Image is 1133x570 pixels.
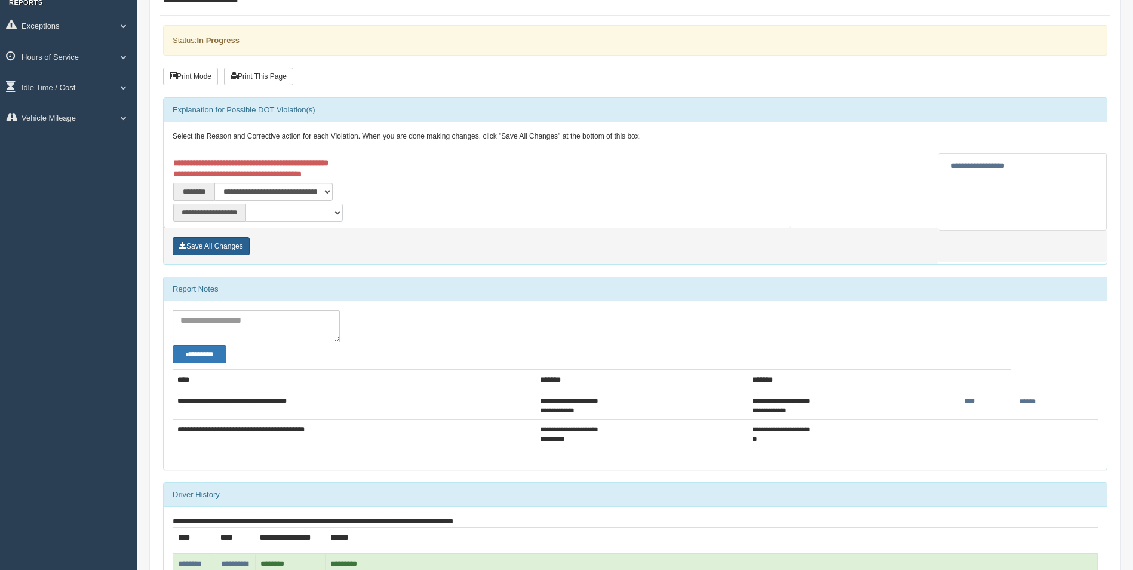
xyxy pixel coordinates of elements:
button: Change Filter Options [173,345,226,363]
button: Save [173,237,250,255]
div: Explanation for Possible DOT Violation(s) [164,98,1107,122]
div: Driver History [164,483,1107,507]
button: Print Mode [163,68,218,85]
div: Report Notes [164,277,1107,301]
div: Status: [163,25,1107,56]
button: Print This Page [224,68,293,85]
div: Select the Reason and Corrective action for each Violation. When you are done making changes, cli... [164,122,1107,151]
strong: In Progress [196,36,240,45]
